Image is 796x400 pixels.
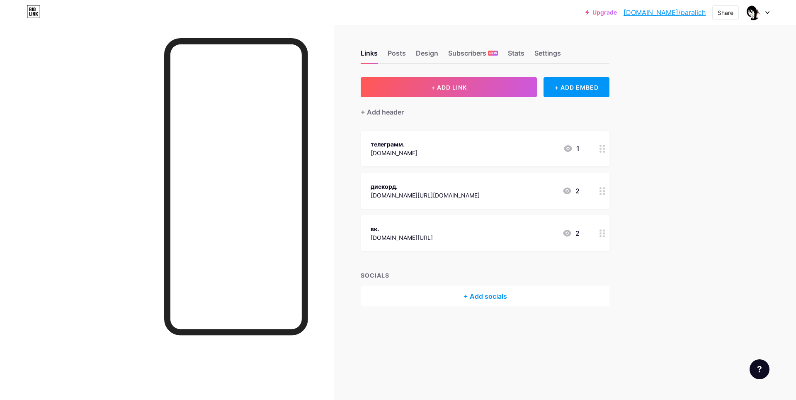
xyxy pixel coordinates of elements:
[361,48,378,63] div: Links
[371,140,417,149] div: телеграмм.
[489,51,497,56] span: NEW
[562,186,580,196] div: 2
[431,84,467,91] span: + ADD LINK
[563,144,580,154] div: 1
[361,77,537,97] button: + ADD LINK
[416,48,438,63] div: Design
[361,271,609,280] div: SOCIALS
[624,7,706,17] a: [DOMAIN_NAME]/paralich
[534,48,561,63] div: Settings
[718,8,733,17] div: Share
[745,5,761,20] img: paralich
[544,77,609,97] div: + ADD EMBED
[388,48,406,63] div: Posts
[448,48,498,63] div: Subscribers
[371,224,433,233] div: вк.
[361,286,609,306] div: + Add socials
[361,107,404,117] div: + Add header
[371,149,417,157] div: [DOMAIN_NAME]
[371,191,480,200] div: [DOMAIN_NAME][URL][DOMAIN_NAME]
[508,48,524,63] div: Stats
[585,9,617,16] a: Upgrade
[371,182,480,191] div: дискорд.
[562,228,580,238] div: 2
[371,233,433,242] div: [DOMAIN_NAME][URL]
